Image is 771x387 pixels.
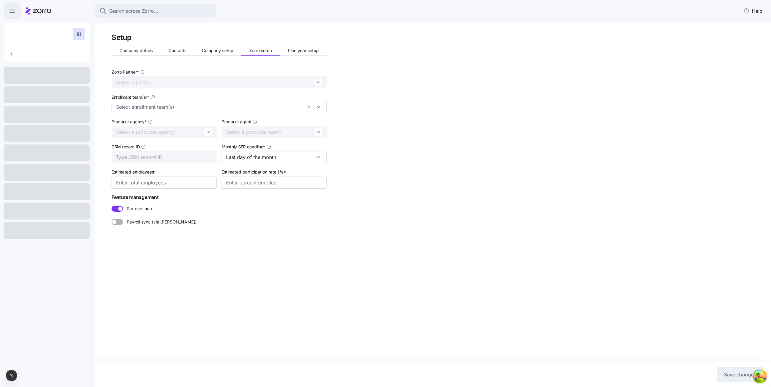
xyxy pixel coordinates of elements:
[112,94,149,100] span: Enrollment team(s) *
[95,4,216,18] button: Search across Zorro...
[222,119,251,125] span: Producer agent
[116,103,302,111] input: Select enrollment team(s)
[222,144,265,150] span: Monthly SEP deadline *
[112,126,217,138] input: Select a producer agency
[112,193,327,201] span: Feature management
[123,219,197,225] span: Payroll sync (via [PERSON_NAME])
[123,206,152,212] span: Partners hub
[119,48,153,53] span: Company details
[112,169,156,175] label: Estimated employees
[109,7,158,15] span: Search across Zorro...
[249,48,272,53] span: Zorro setup
[169,48,186,53] span: Contacts
[739,5,767,17] button: Help
[754,370,766,382] button: Open Tanstack query devtools
[112,33,132,42] h1: Setup
[717,367,764,382] button: Save changes
[112,151,217,163] input: Type CRM record ID
[112,144,140,150] span: CRM record ID
[222,169,288,175] label: Estimated participation rate (%)
[288,48,319,53] span: Plan year setup
[222,126,327,138] input: Select a producer agent
[743,7,763,15] span: Help
[112,119,147,125] span: Producer agency *
[112,76,327,88] input: Select a partner
[202,48,233,53] span: Company setup
[222,177,327,189] input: Enter percent enrolled
[112,69,139,75] span: Zorro Partner *
[222,151,327,163] input: Select the monthly SEP deadline
[724,371,756,378] span: Save changes
[112,177,217,189] input: Enter total employees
